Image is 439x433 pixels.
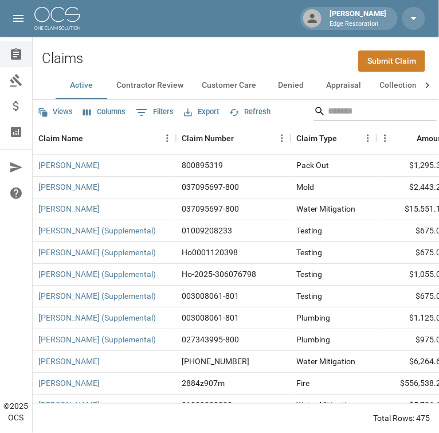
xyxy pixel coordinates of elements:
button: Show filters [133,103,177,122]
div: Total Rows: 475 [373,412,430,424]
button: Export [181,103,222,121]
a: [PERSON_NAME] [38,203,100,214]
button: Menu [159,130,176,147]
button: Menu [377,130,394,147]
button: Active [56,72,107,99]
a: [PERSON_NAME] [38,377,100,389]
div: 800895319 [182,159,223,171]
a: [PERSON_NAME] (Supplemental) [38,268,156,280]
div: Testing [296,247,322,258]
a: [PERSON_NAME] (Supplemental) [38,290,156,302]
div: Fire [296,377,309,389]
button: Appraisal [317,72,370,99]
a: [PERSON_NAME] [38,181,100,193]
div: 2884z907m [182,377,225,389]
button: Sort [401,130,417,146]
button: Menu [273,130,291,147]
div: Plumbing [296,312,330,323]
div: 01009208233 [182,225,232,236]
button: Views [35,103,76,121]
div: Ho0001120398 [182,247,238,258]
div: Ho-2025-306076798 [182,268,256,280]
div: 037095697-800 [182,203,239,214]
a: [PERSON_NAME] (Supplemental) [38,225,156,236]
div: Water Mitigation [296,356,355,367]
button: Refresh [226,103,273,121]
div: Claim Name [38,122,83,154]
div: 1006-363-345 [182,356,249,367]
div: Mold [296,181,314,193]
div: Water Mitigation [296,399,355,411]
button: Select columns [80,103,128,121]
button: Contractor Review [107,72,193,99]
div: 003008061-801 [182,290,239,302]
div: 01009208233 [182,399,232,411]
a: [PERSON_NAME] (Supplemental) [38,247,156,258]
div: Claim Name [33,122,176,154]
button: Sort [337,130,353,146]
div: Claim Number [182,122,234,154]
div: © 2025 OCS [4,400,29,423]
button: Denied [265,72,317,99]
a: Submit Claim [358,50,425,72]
h2: Claims [42,50,83,67]
button: Collections [370,72,430,99]
a: [PERSON_NAME] (Supplemental) [38,334,156,345]
div: 003008061-801 [182,312,239,323]
a: [PERSON_NAME] [38,399,100,411]
a: [PERSON_NAME] (Supplemental) [38,312,156,323]
div: Plumbing [296,334,330,345]
div: Pack Out [296,159,329,171]
div: Testing [296,290,322,302]
div: Search [314,102,437,123]
div: 037095697-800 [182,181,239,193]
div: Claim Type [296,122,337,154]
div: Testing [296,268,322,280]
a: [PERSON_NAME] [38,159,100,171]
button: Sort [83,130,99,146]
button: open drawer [7,7,30,30]
p: Edge Restoration [330,19,386,29]
div: Claim Type [291,122,377,154]
div: [PERSON_NAME] [325,8,391,29]
img: ocs-logo-white-transparent.png [34,7,80,30]
button: Customer Care [193,72,265,99]
div: Claim Number [176,122,291,154]
div: Water Mitigation [296,203,355,214]
div: Testing [296,225,322,236]
button: Menu [359,130,377,147]
button: Sort [234,130,250,146]
a: [PERSON_NAME] [38,356,100,367]
div: dynamic tabs [56,72,416,99]
div: 027343995-800 [182,334,239,345]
